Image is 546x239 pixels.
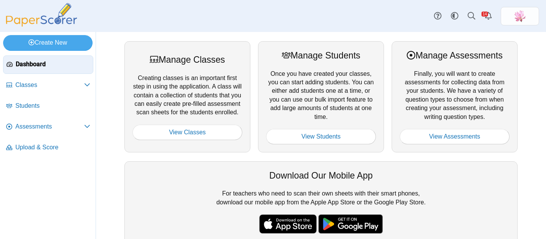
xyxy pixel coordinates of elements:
a: Students [3,97,93,115]
span: Xinmei Li [514,10,526,22]
img: apple-store-badge.svg [259,214,317,234]
a: PaperScorer [3,21,80,28]
div: Manage Assessments [400,49,510,62]
img: ps.MuGhfZT6iQwmPTCC [514,10,526,22]
span: Classes [15,81,84,89]
img: PaperScorer [3,3,80,27]
a: Classes [3,76,93,95]
div: Manage Classes [132,53,242,66]
img: google-play-badge.png [318,214,383,234]
div: Once you have created your classes, you can start adding students. You can either add students on... [258,41,384,152]
div: Manage Students [266,49,376,62]
a: Upload & Score [3,139,93,157]
a: ps.MuGhfZT6iQwmPTCC [501,7,539,25]
div: Creating classes is an important first step in using the application. A class will contain a coll... [124,41,250,152]
div: Finally, you will want to create assessments for collecting data from your students. We have a va... [392,41,518,152]
span: Assessments [15,122,84,131]
div: Download Our Mobile App [132,169,510,182]
a: Assessments [3,118,93,136]
a: View Students [266,129,376,144]
span: Dashboard [16,60,90,69]
span: Students [15,102,90,110]
span: Upload & Score [15,143,90,152]
a: Dashboard [3,55,93,74]
a: Alerts [480,8,497,25]
a: View Assessments [400,129,510,144]
a: Create New [3,35,93,50]
a: View Classes [132,125,242,140]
